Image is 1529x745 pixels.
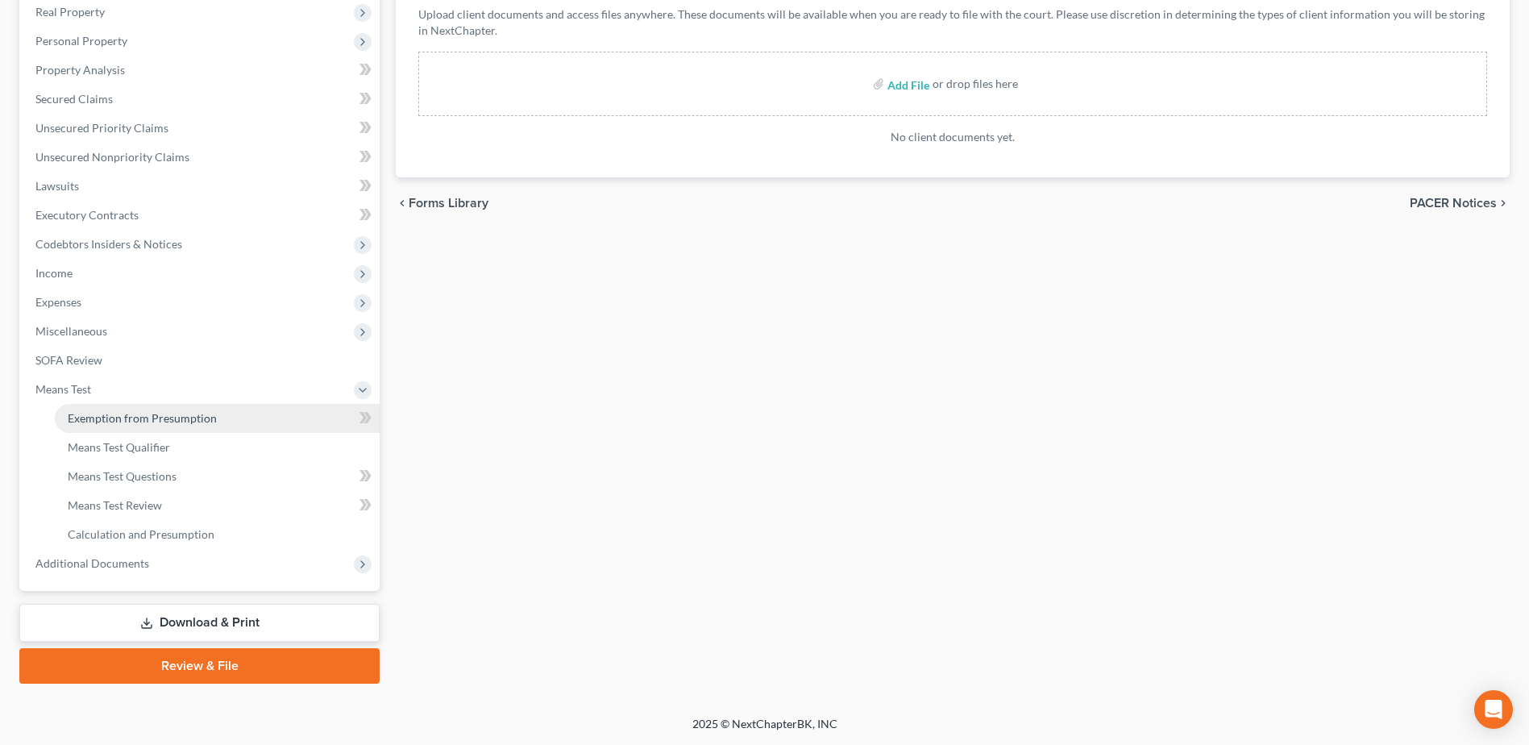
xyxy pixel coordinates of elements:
[23,346,380,375] a: SOFA Review
[68,469,177,483] span: Means Test Questions
[55,491,380,520] a: Means Test Review
[933,76,1018,92] div: or drop files here
[35,121,168,135] span: Unsecured Priority Claims
[35,92,113,106] span: Secured Claims
[23,56,380,85] a: Property Analysis
[418,129,1487,145] p: No client documents yet.
[35,556,149,570] span: Additional Documents
[396,197,488,210] button: chevron_left Forms Library
[68,527,214,541] span: Calculation and Presumption
[35,295,81,309] span: Expenses
[55,404,380,433] a: Exemption from Presumption
[35,179,79,193] span: Lawsuits
[35,63,125,77] span: Property Analysis
[1474,690,1513,729] div: Open Intercom Messenger
[23,114,380,143] a: Unsecured Priority Claims
[23,143,380,172] a: Unsecured Nonpriority Claims
[396,197,409,210] i: chevron_left
[35,237,182,251] span: Codebtors Insiders & Notices
[35,5,105,19] span: Real Property
[35,353,102,367] span: SOFA Review
[409,197,488,210] span: Forms Library
[35,208,139,222] span: Executory Contracts
[35,34,127,48] span: Personal Property
[305,716,1224,745] div: 2025 © NextChapterBK, INC
[35,382,91,396] span: Means Test
[1410,197,1510,210] button: PACER Notices chevron_right
[35,324,107,338] span: Miscellaneous
[1410,197,1497,210] span: PACER Notices
[55,520,380,549] a: Calculation and Presumption
[19,648,380,684] a: Review & File
[23,85,380,114] a: Secured Claims
[19,604,380,642] a: Download & Print
[68,411,217,425] span: Exemption from Presumption
[68,440,170,454] span: Means Test Qualifier
[55,462,380,491] a: Means Test Questions
[55,433,380,462] a: Means Test Qualifier
[23,201,380,230] a: Executory Contracts
[418,6,1487,39] p: Upload client documents and access files anywhere. These documents will be available when you are...
[23,172,380,201] a: Lawsuits
[68,498,162,512] span: Means Test Review
[1497,197,1510,210] i: chevron_right
[35,266,73,280] span: Income
[35,150,189,164] span: Unsecured Nonpriority Claims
